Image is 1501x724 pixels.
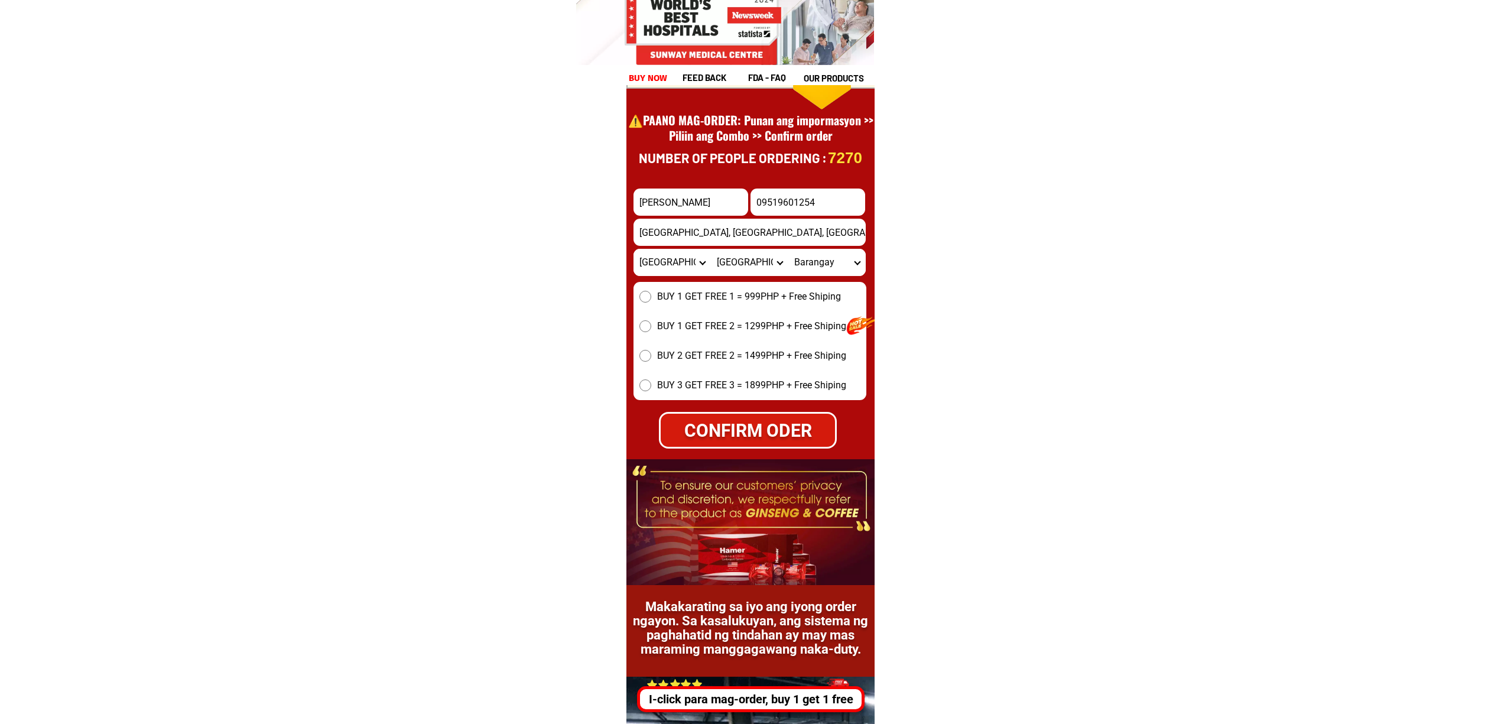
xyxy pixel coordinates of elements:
[628,112,873,158] h1: ⚠️️PAANO MAG-ORDER: Punan ang impormasyon >> Piliin ang Combo >> Confirm order
[657,319,846,333] span: BUY 1 GET FREE 2 = 1299PHP + Free Shiping
[639,379,651,391] input: BUY 3 GET FREE 3 = 1899PHP + Free Shiping
[633,219,866,246] input: Input address
[788,249,866,276] select: Select commune
[657,349,846,363] span: BUY 2 GET FREE 2 = 1499PHP + Free Shiping
[748,71,814,85] h1: fda - FAQ
[829,148,862,167] p: 7270
[657,290,841,304] span: BUY 1 GET FREE 1 = 999PHP + Free Shiping
[639,291,651,303] input: BUY 1 GET FREE 1 = 999PHP + Free Shiping
[639,350,651,362] input: BUY 2 GET FREE 2 = 1499PHP + Free Shiping
[657,378,846,392] span: BUY 3 GET FREE 3 = 1899PHP + Free Shiping
[638,690,858,708] div: I-click para mag-order, buy 1 get 1 free
[633,189,748,216] input: Input full_name
[639,320,651,332] input: BUY 1 GET FREE 2 = 1299PHP + Free Shiping
[750,189,865,216] input: Input phone_number
[804,72,873,85] h1: our products
[683,71,746,85] h1: feed back
[711,249,788,276] select: Select district
[633,249,711,276] select: Select province
[633,600,869,657] h1: Makakarating sa iyo ang iyong order ngayon. Sa kasalukuyan, ang sistema ng paghahatid ng tindahan...
[660,417,835,443] div: CONFIRM ODER
[630,72,667,85] h1: buy now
